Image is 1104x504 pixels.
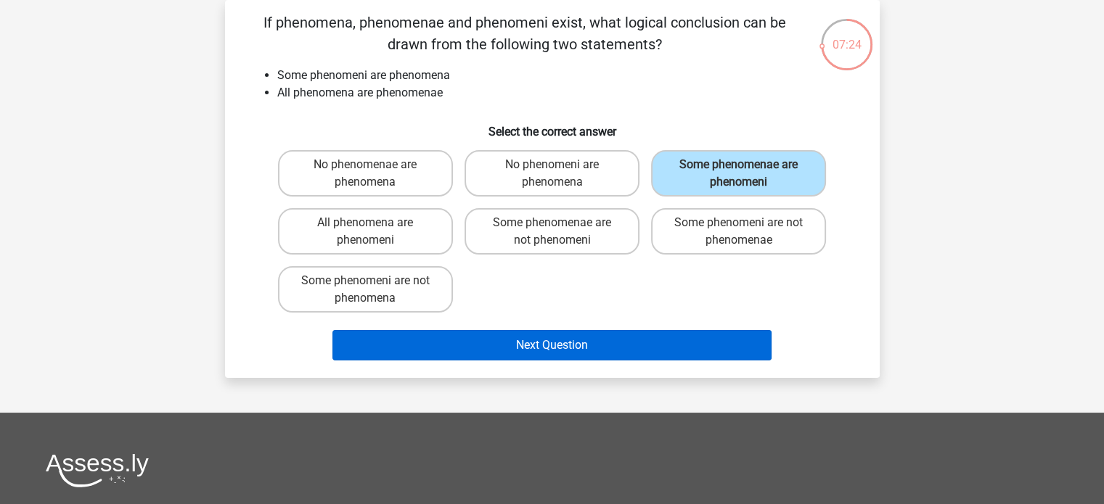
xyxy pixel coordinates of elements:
h6: Select the correct answer [248,113,856,139]
label: Some phenomenae are phenomeni [651,150,826,197]
li: Some phenomeni are phenomena [277,67,856,84]
p: If phenomena, phenomenae and phenomeni exist, what logical conclusion can be drawn from the follo... [248,12,802,55]
label: No phenomenae are phenomena [278,150,453,197]
div: 07:24 [819,17,874,54]
label: No phenomeni are phenomena [465,150,639,197]
button: Next Question [332,330,772,360]
li: All phenomena are phenomenae [277,84,856,102]
img: Assessly logo [46,453,149,487]
label: Some phenomeni are not phenomenae [651,208,826,255]
label: All phenomena are phenomeni [278,208,453,255]
label: Some phenomenae are not phenomeni [465,208,639,255]
label: Some phenomeni are not phenomena [278,266,453,313]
